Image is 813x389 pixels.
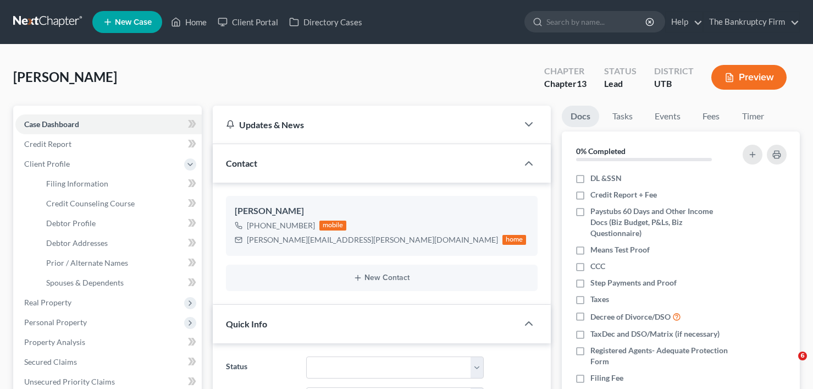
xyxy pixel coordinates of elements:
span: Paystubs 60 Days and Other Income Docs (Biz Budget, P&Ls, Biz Questionnaire) [590,206,731,239]
a: Fees [694,106,729,127]
div: Updates & News [226,119,505,130]
span: 13 [577,78,587,89]
label: Status [220,357,301,379]
span: DL &SSN [590,173,622,184]
a: Prior / Alternate Names [37,253,202,273]
input: Search by name... [546,12,647,32]
span: Debtor Profile [46,218,96,228]
span: CCC [590,261,605,272]
a: Timer [733,106,773,127]
a: Directory Cases [284,12,368,32]
span: Property Analysis [24,337,85,347]
iframe: Intercom live chat [776,352,802,378]
a: Property Analysis [15,332,202,352]
strong: 0% Completed [576,146,626,156]
span: Means Test Proof [590,244,650,255]
div: District [654,65,694,78]
a: The Bankruptcy Firm [704,12,799,32]
span: Case Dashboard [24,119,79,129]
span: Decree of Divorce/DSO [590,311,671,322]
span: Registered Agents- Adequate Protection Form [590,345,731,367]
a: Debtor Addresses [37,233,202,253]
div: [PERSON_NAME][EMAIL_ADDRESS][PERSON_NAME][DOMAIN_NAME] [247,234,498,245]
span: New Case [115,18,152,26]
a: Credit Counseling Course [37,194,202,213]
span: Taxes [590,294,609,305]
a: Home [165,12,212,32]
span: Filing Information [46,179,108,188]
span: 6 [798,352,807,360]
a: Filing Information [37,174,202,194]
span: Secured Claims [24,357,77,366]
a: Events [646,106,689,127]
span: Credit Report + Fee [590,189,657,200]
a: Secured Claims [15,352,202,372]
span: Contact [226,158,257,168]
span: TaxDec and DSO/Matrix (if necessary) [590,328,720,339]
a: Help [666,12,703,32]
span: Spouses & Dependents [46,278,124,287]
span: [PERSON_NAME] [13,69,117,85]
a: Case Dashboard [15,114,202,134]
span: Prior / Alternate Names [46,258,128,267]
a: Tasks [604,106,641,127]
span: Step Payments and Proof [590,277,677,288]
div: home [502,235,527,245]
span: Debtor Addresses [46,238,108,248]
a: Debtor Profile [37,213,202,233]
span: Unsecured Priority Claims [24,377,115,386]
a: Spouses & Dependents [37,273,202,293]
span: [PHONE_NUMBER] [247,221,315,230]
div: [PERSON_NAME] [235,205,529,218]
span: Personal Property [24,317,87,327]
a: Docs [562,106,599,127]
a: Credit Report [15,134,202,154]
span: Filing Fee [590,372,623,383]
span: Credit Counseling Course [46,199,135,208]
span: Client Profile [24,159,70,168]
div: Chapter [544,78,587,90]
button: New Contact [235,273,529,282]
div: UTB [654,78,694,90]
div: Chapter [544,65,587,78]
div: mobile [319,221,347,231]
span: Quick Info [226,319,267,329]
button: Preview [711,65,787,90]
div: Status [604,65,637,78]
span: Credit Report [24,139,71,149]
span: Real Property [24,298,71,307]
a: Client Portal [212,12,284,32]
div: Lead [604,78,637,90]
